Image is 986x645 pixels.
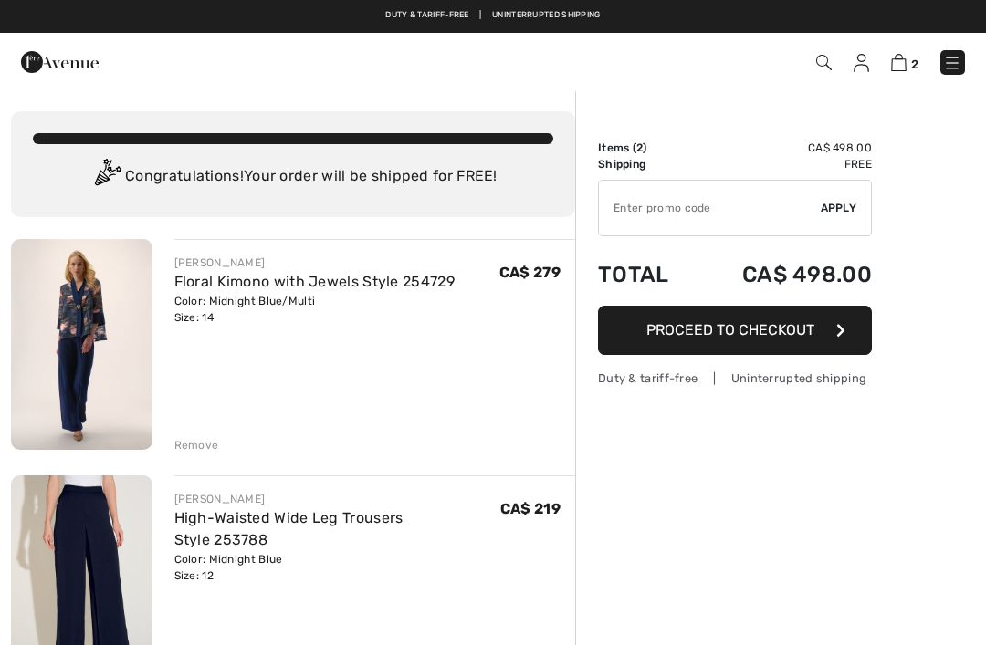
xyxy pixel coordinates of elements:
[89,159,125,195] img: Congratulation2.svg
[695,140,872,156] td: CA$ 498.00
[891,51,918,73] a: 2
[599,181,821,235] input: Promo code
[598,369,872,387] div: Duty & tariff-free | Uninterrupted shipping
[816,55,832,70] img: Search
[174,255,455,271] div: [PERSON_NAME]
[21,52,99,69] a: 1ère Avenue
[695,244,872,306] td: CA$ 498.00
[854,54,869,72] img: My Info
[598,244,695,306] td: Total
[598,140,695,156] td: Items ( )
[943,54,961,72] img: Menu
[911,57,918,71] span: 2
[598,306,872,355] button: Proceed to Checkout
[21,44,99,80] img: 1ère Avenue
[174,293,455,326] div: Color: Midnight Blue/Multi Size: 14
[821,200,857,216] span: Apply
[636,141,643,154] span: 2
[695,156,872,172] td: Free
[646,321,814,338] span: Proceed to Checkout
[500,500,561,517] span: CA$ 219
[174,437,219,453] div: Remove
[499,264,561,281] span: CA$ 279
[11,239,152,450] img: Floral Kimono with Jewels Style 254729
[174,551,500,584] div: Color: Midnight Blue Size: 12
[174,491,500,507] div: [PERSON_NAME]
[174,509,404,548] a: High-Waisted Wide Leg Trousers Style 253788
[33,159,553,195] div: Congratulations! Your order will be shipped for FREE!
[598,156,695,172] td: Shipping
[891,54,907,71] img: Shopping Bag
[174,273,455,290] a: Floral Kimono with Jewels Style 254729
